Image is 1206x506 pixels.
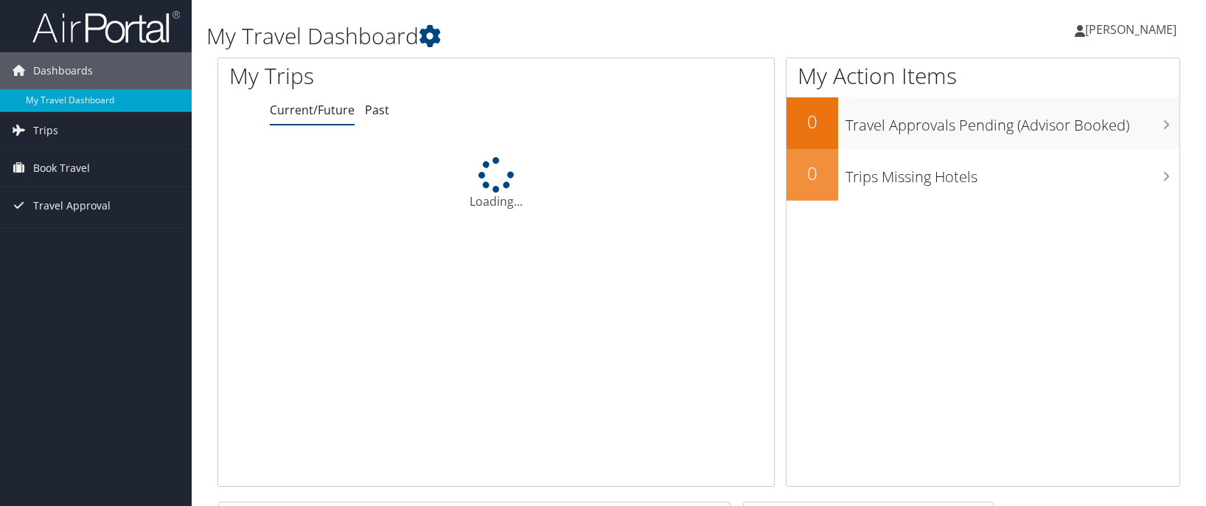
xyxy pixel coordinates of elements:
[33,52,93,89] span: Dashboards
[218,157,774,210] div: Loading...
[787,97,1179,149] a: 0Travel Approvals Pending (Advisor Booked)
[365,102,389,118] a: Past
[1075,7,1191,52] a: [PERSON_NAME]
[33,187,111,224] span: Travel Approval
[229,60,531,91] h1: My Trips
[33,112,58,149] span: Trips
[206,21,863,52] h1: My Travel Dashboard
[1085,21,1177,38] span: [PERSON_NAME]
[32,10,180,44] img: airportal-logo.png
[846,159,1179,187] h3: Trips Missing Hotels
[270,102,355,118] a: Current/Future
[787,149,1179,201] a: 0Trips Missing Hotels
[787,161,838,186] h2: 0
[787,60,1179,91] h1: My Action Items
[787,109,838,134] h2: 0
[33,150,90,187] span: Book Travel
[846,108,1179,136] h3: Travel Approvals Pending (Advisor Booked)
